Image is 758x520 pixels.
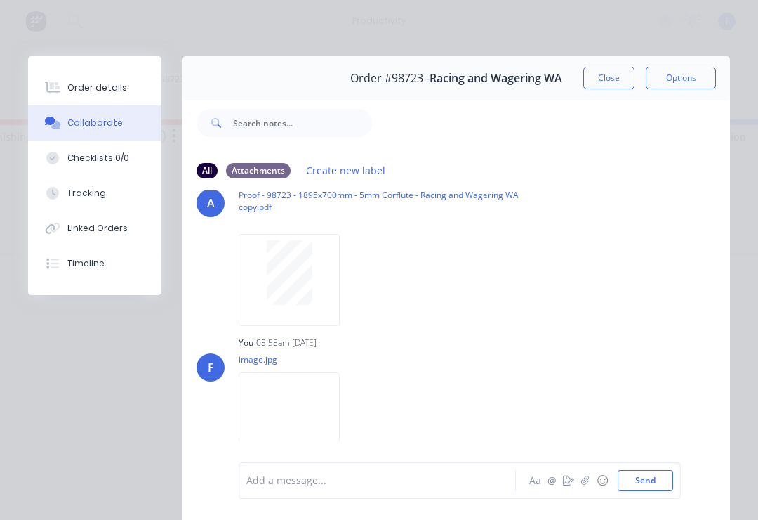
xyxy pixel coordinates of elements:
[207,195,215,212] div: A
[197,163,218,178] div: All
[67,117,123,129] div: Collaborate
[67,152,129,164] div: Checklists 0/0
[239,189,540,214] p: Proof - 98723 - 1895x700mm - 5mm Corflute - Racing and Wagering WA copy.pdf
[67,222,128,235] div: Linked Orders
[67,257,105,270] div: Timeline
[256,337,317,349] div: 08:58am [DATE]
[594,472,611,489] button: ☺
[618,470,673,491] button: Send
[28,141,161,176] button: Checklists 0/0
[28,105,161,141] button: Collaborate
[239,337,253,349] div: You
[430,72,562,85] span: Racing and Wagering WA
[226,163,291,178] div: Attachments
[350,72,430,85] span: Order #98723 -
[28,176,161,211] button: Tracking
[543,472,560,489] button: @
[646,67,716,89] button: Options
[28,211,161,246] button: Linked Orders
[28,246,161,281] button: Timeline
[526,472,543,489] button: Aa
[583,67,634,89] button: Close
[299,161,393,180] button: Create new label
[28,70,161,105] button: Order details
[239,353,354,365] p: image.jpg
[208,359,214,376] div: F
[67,82,127,94] div: Order details
[67,187,106,200] div: Tracking
[233,109,372,137] input: Search notes...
